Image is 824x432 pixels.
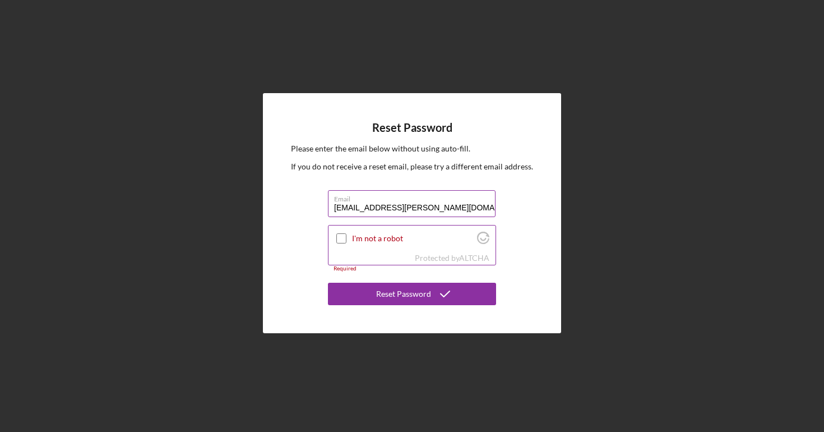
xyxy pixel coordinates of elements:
label: Email [334,191,496,203]
a: Visit Altcha.org [459,253,489,263]
a: Visit Altcha.org [477,236,489,246]
p: If you do not receive a reset email, please try a different email address. [291,160,533,173]
label: I'm not a robot [352,234,474,243]
div: Reset Password [376,283,431,305]
div: Required [328,265,496,272]
h4: Reset Password [372,121,452,134]
div: Protected by [415,254,489,263]
button: Reset Password [328,283,496,305]
p: Please enter the email below without using auto-fill. [291,143,533,155]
